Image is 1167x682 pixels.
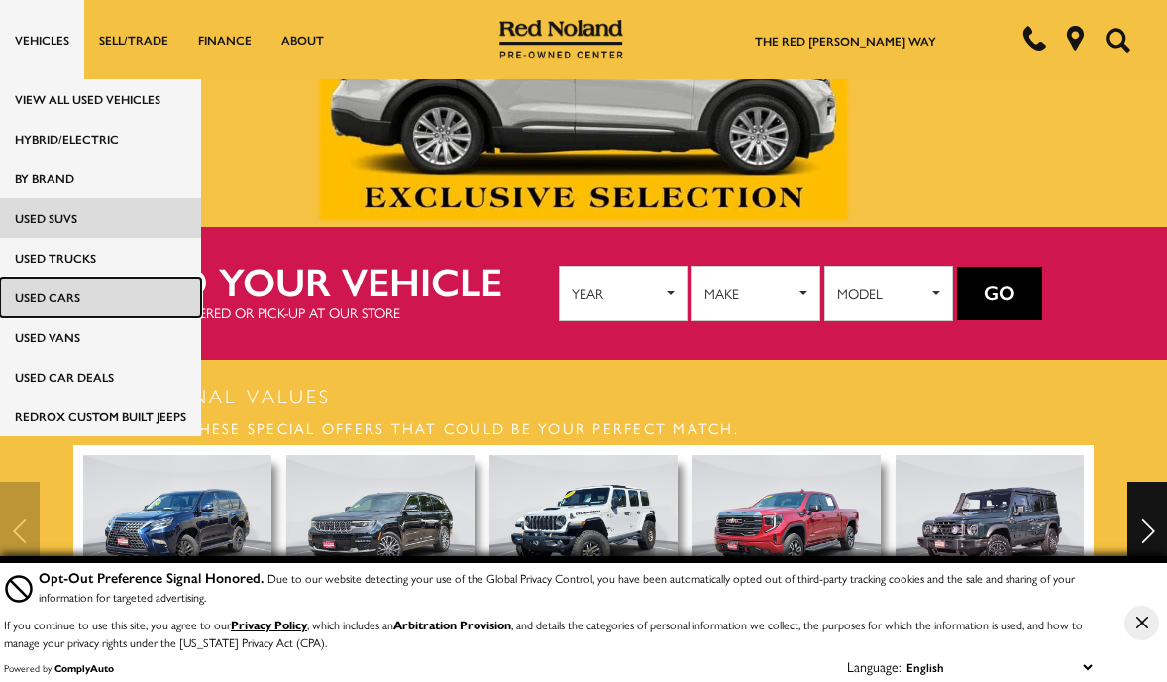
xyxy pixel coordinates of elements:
button: Close Button [1124,606,1159,640]
a: Used 2024 INEOS Grenadier Trialmaster Edition With Navigation & 4WD 2024 INEOS Grenadier $74,983 [896,455,1084,659]
button: Make [691,266,820,321]
p: If you continue to use this site, you agree to our , which includes an , and details the categori... [4,616,1083,651]
img: Red Noland Pre-Owned [499,20,624,59]
div: Powered by [4,662,114,674]
a: The Red [PERSON_NAME] Way [755,32,936,50]
button: Go [957,267,1042,320]
a: Used 2024 GMC Sierra 1500 AT4 With Navigation & 4WD 2024 GMC Sierra 1500 $57,399 [692,455,881,659]
a: Red Noland Pre-Owned [499,27,624,47]
select: Language Select [902,656,1097,678]
h3: Check out these special offers that could be your perfect match. [73,410,1094,445]
a: ComplyAuto [54,661,114,675]
span: Year [572,279,662,308]
div: Language: [847,659,902,673]
div: Due to our website detecting your use of the Global Privacy Control, you have been automatically ... [39,567,1097,606]
img: Used 2021 Jeep Grand Cherokee L Summit With Navigation & 4WD [286,455,475,597]
img: Used 2024 INEOS Grenadier Trialmaster Edition With Navigation & 4WD [896,455,1084,597]
span: Make [704,279,795,308]
button: Year [559,266,688,321]
a: Privacy Policy [231,616,307,633]
img: Used 2024 GMC Sierra 1500 AT4 With Navigation & 4WD [692,455,881,597]
img: Used 2023 Lexus GX 460 With Navigation & 4WD [83,455,271,597]
a: Used 2023 Lexus GX 460 With Navigation & 4WD 2023 Lexus GX $55,799 [83,455,271,659]
button: Model [824,266,953,321]
button: Open the search field [1098,1,1137,78]
h2: Find your vehicle [113,259,559,302]
img: Used 2024 Jeep Wrangler Rubicon 392 With Navigation & 4WD [489,455,678,597]
div: Next [1127,482,1167,581]
a: Used 2021 Jeep Grand Cherokee L Summit With Navigation & 4WD 2021 Jeep Grand Cherokee L $36,955 [286,455,475,659]
span: Model [837,279,927,308]
a: Used 2024 Jeep Wrangler Rubicon 392 With Navigation & 4WD 2024 Jeep Wrangler $73,998 [489,455,678,659]
span: Opt-Out Preference Signal Honored . [39,567,267,587]
p: Have it delivered or pick-up at our store [113,302,559,322]
strong: Arbitration Provision [393,616,511,633]
h2: Exceptional Values [73,381,1094,410]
